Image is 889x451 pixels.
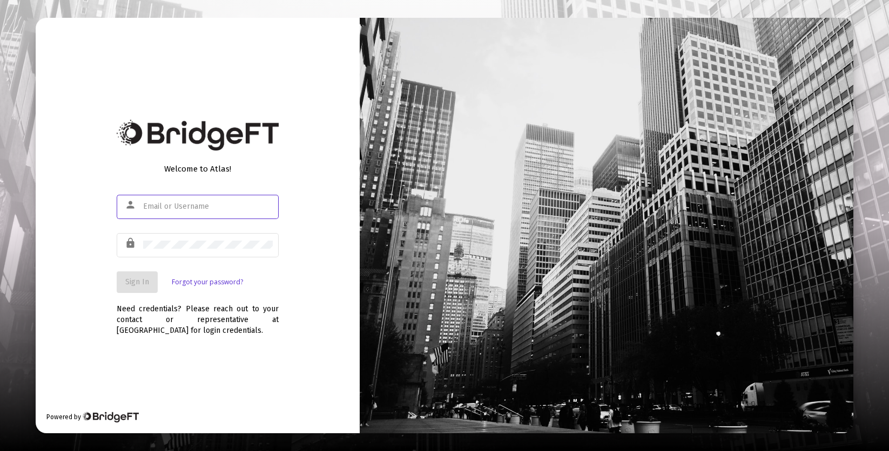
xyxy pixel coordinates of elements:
[125,199,138,211] mat-icon: person
[46,412,139,422] div: Powered by
[143,202,273,211] input: Email or Username
[125,277,149,286] span: Sign In
[172,277,243,288] a: Forgot your password?
[117,163,279,174] div: Welcome to Atlas!
[117,293,279,336] div: Need credentials? Please reach out to your contact or representative at [GEOGRAPHIC_DATA] for log...
[82,412,139,422] img: Bridge Financial Technology Logo
[125,237,138,250] mat-icon: lock
[117,120,279,151] img: Bridge Financial Technology Logo
[117,271,158,293] button: Sign In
